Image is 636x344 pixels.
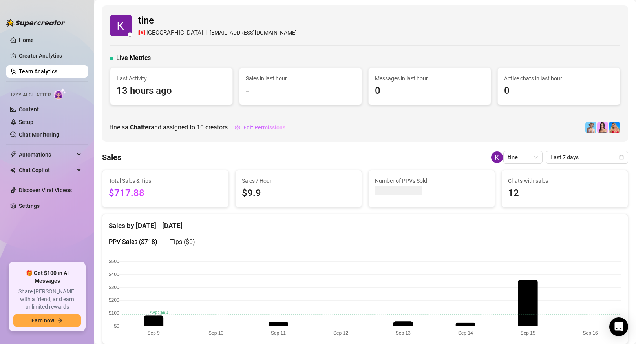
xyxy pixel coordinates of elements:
[19,49,82,62] a: Creator Analytics
[19,131,59,138] a: Chat Monitoring
[117,84,226,98] span: 13 hours ago
[138,28,146,38] span: 🇨🇦
[10,167,15,173] img: Chat Copilot
[57,318,63,323] span: arrow-right
[10,151,16,158] span: thunderbolt
[13,314,81,327] button: Earn nowarrow-right
[109,177,222,185] span: Total Sales & Tips
[242,186,355,201] span: $9.9
[19,148,75,161] span: Automations
[246,84,355,98] span: -
[117,74,226,83] span: Last Activity
[19,164,75,177] span: Chat Copilot
[491,151,503,163] img: tine
[508,151,538,163] span: tine
[31,317,54,324] span: Earn now
[246,74,355,83] span: Sales in last hour
[11,91,51,99] span: Izzy AI Chatter
[609,317,628,336] div: Open Intercom Messenger
[6,19,65,27] img: logo-BBDzfeDw.svg
[504,84,614,98] span: 0
[508,177,621,185] span: Chats with sales
[54,88,66,100] img: AI Chatter
[504,74,614,83] span: Active chats in last hour
[375,84,484,98] span: 0
[19,187,72,193] a: Discover Viral Videos
[197,124,204,131] span: 10
[109,214,621,231] div: Sales by [DATE] - [DATE]
[375,74,484,83] span: Messages in last hour
[585,122,596,133] img: Vanessa
[243,124,285,131] span: Edit Permissions
[138,28,297,38] div: [EMAIL_ADDRESS][DOMAIN_NAME]
[19,203,40,209] a: Settings
[19,37,34,43] a: Home
[146,28,203,38] span: [GEOGRAPHIC_DATA]
[619,155,624,160] span: calendar
[170,238,195,246] span: Tips ( $0 )
[235,125,240,130] span: setting
[110,122,228,132] span: tine is a and assigned to creators
[109,238,157,246] span: PPV Sales ( $718 )
[138,13,297,28] span: tine
[130,124,151,131] b: Chatter
[550,151,623,163] span: Last 7 days
[242,177,355,185] span: Sales / Hour
[19,68,57,75] a: Team Analytics
[597,122,608,133] img: Rynn
[110,15,132,36] img: tine
[508,186,621,201] span: 12
[19,119,33,125] a: Setup
[375,177,488,185] span: Number of PPVs Sold
[109,186,222,201] span: $717.88
[13,269,81,285] span: 🎁 Get $100 in AI Messages
[13,288,81,311] span: Share [PERSON_NAME] with a friend, and earn unlimited rewards
[102,152,121,163] h4: Sales
[609,122,620,133] img: Ashley
[116,53,151,63] span: Live Metrics
[234,121,286,134] button: Edit Permissions
[19,106,39,113] a: Content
